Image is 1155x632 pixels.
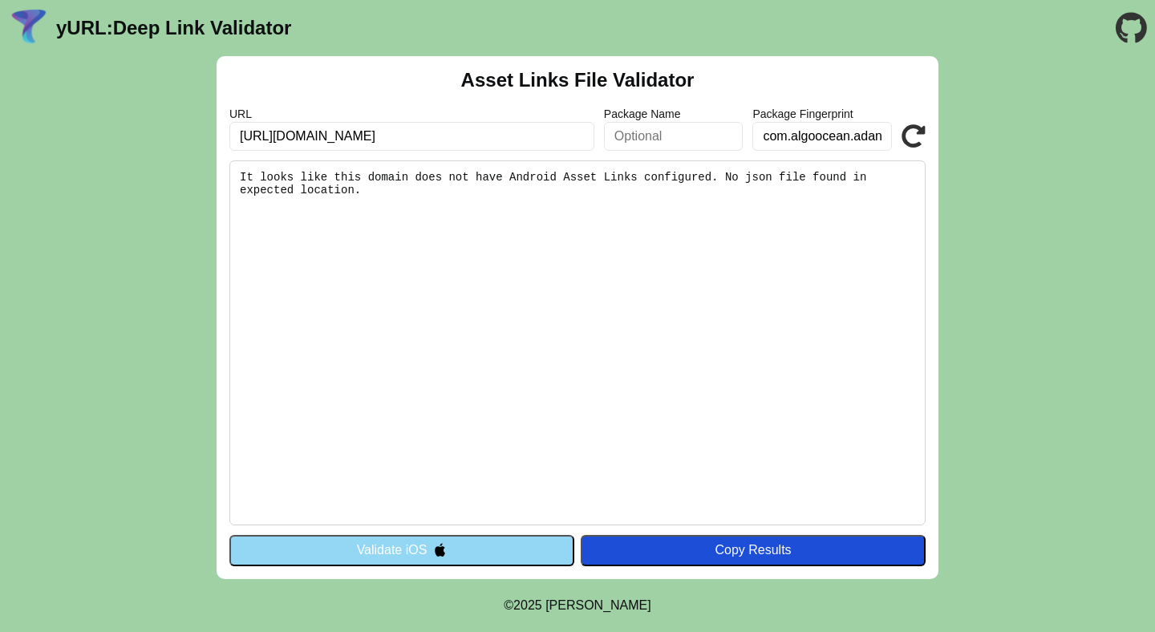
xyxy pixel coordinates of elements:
a: Michael Ibragimchayev's Personal Site [545,598,651,612]
h2: Asset Links File Validator [461,69,695,91]
img: appleIcon.svg [433,543,447,557]
label: URL [229,107,594,120]
input: Optional [604,122,744,151]
input: Required [229,122,594,151]
div: Copy Results [589,543,918,557]
button: Copy Results [581,535,926,565]
button: Validate iOS [229,535,574,565]
label: Package Name [604,107,744,120]
input: Optional [752,122,892,151]
img: yURL Logo [8,7,50,49]
label: Package Fingerprint [752,107,892,120]
span: 2025 [513,598,542,612]
footer: © [504,579,650,632]
pre: It looks like this domain does not have Android Asset Links configured. No json file found in exp... [229,160,926,525]
a: yURL:Deep Link Validator [56,17,291,39]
